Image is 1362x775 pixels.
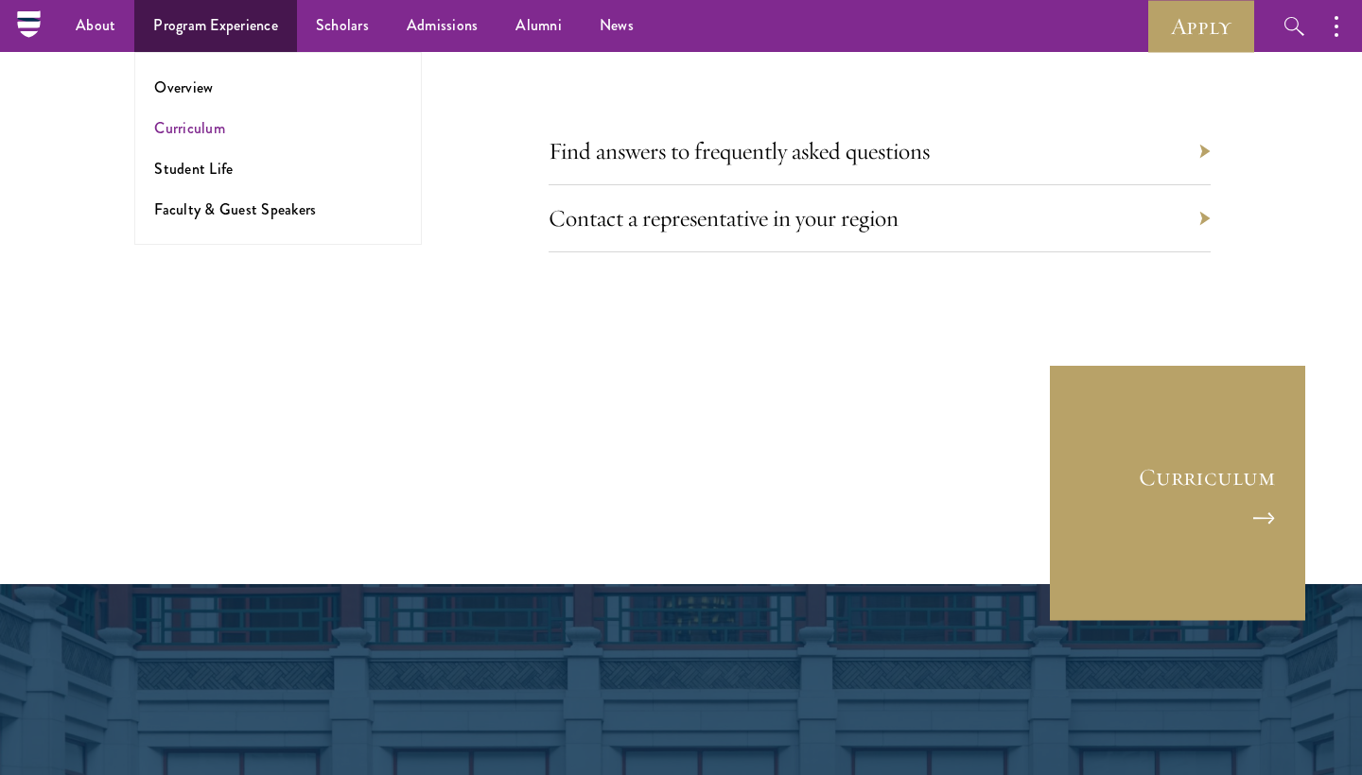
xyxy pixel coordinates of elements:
a: Student Life [154,158,233,180]
a: Faculty & Guest Speakers [154,198,316,220]
a: Curriculum [1050,366,1305,621]
a: Contact a representative in your region [549,203,899,232]
a: Curriculum [154,117,225,139]
a: Find answers to frequently asked questions [549,136,930,165]
a: Overview [154,77,213,98]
